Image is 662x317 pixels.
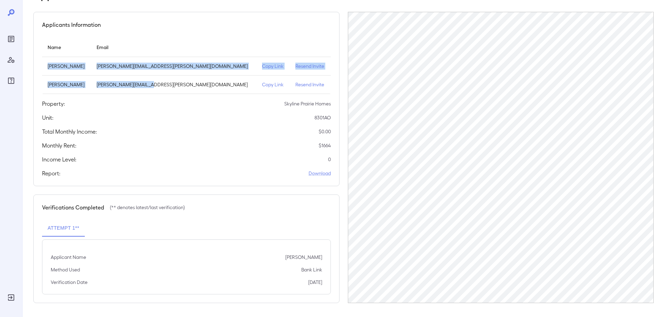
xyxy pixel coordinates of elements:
p: $ 1664 [319,142,331,149]
h5: Total Monthly Income: [42,127,97,136]
div: Reports [6,33,17,45]
p: [PERSON_NAME] [48,63,85,70]
div: FAQ [6,75,17,86]
p: Applicant Name [51,254,86,261]
p: [PERSON_NAME] [48,81,85,88]
p: Skyline Prairie Homes [284,100,331,107]
button: Attempt 1** [42,220,85,237]
p: [PERSON_NAME][EMAIL_ADDRESS][PERSON_NAME][DOMAIN_NAME] [97,81,251,88]
table: simple table [42,37,331,94]
p: Method Used [51,266,80,273]
th: Email [91,37,256,57]
h5: Report: [42,169,60,177]
div: Manage Users [6,54,17,65]
h5: Applicants Information [42,21,101,29]
a: Download [309,170,331,177]
p: [PERSON_NAME] [285,254,322,261]
th: Name [42,37,91,57]
p: Verification Date [51,279,88,286]
h5: Property: [42,100,65,108]
p: Bank Link [301,266,322,273]
p: [PERSON_NAME][EMAIL_ADDRESS][PERSON_NAME][DOMAIN_NAME] [97,63,251,70]
p: Copy Link [262,81,284,88]
p: Copy Link [262,63,284,70]
p: [DATE] [308,279,322,286]
p: (** denotes latest/last verification) [110,204,185,211]
p: 0 [328,156,331,163]
h5: Unit: [42,113,54,122]
h5: Verifications Completed [42,203,104,212]
p: $ 0.00 [319,128,331,135]
h5: Monthly Rent: [42,141,76,150]
p: Resend Invite [295,63,325,70]
p: 8301AO [314,114,331,121]
h5: Income Level: [42,155,76,164]
p: Resend Invite [295,81,325,88]
div: Log Out [6,292,17,303]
